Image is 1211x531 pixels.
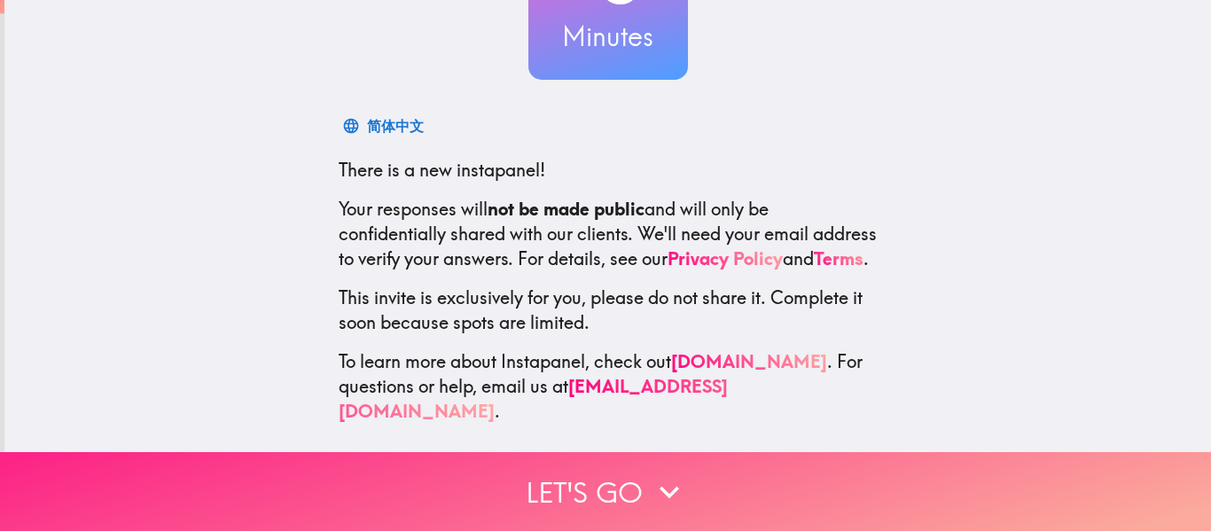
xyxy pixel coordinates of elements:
a: [DOMAIN_NAME] [671,350,827,372]
a: Privacy Policy [668,247,783,269]
a: [EMAIL_ADDRESS][DOMAIN_NAME] [339,375,728,422]
a: Terms [814,247,863,269]
div: 简体中文 [367,113,424,138]
b: not be made public [488,198,645,220]
p: Your responses will and will only be confidentially shared with our clients. We'll need your emai... [339,197,878,271]
span: There is a new instapanel! [339,159,545,181]
h3: Minutes [528,18,688,55]
p: This invite is exclusively for you, please do not share it. Complete it soon because spots are li... [339,285,878,335]
p: To learn more about Instapanel, check out . For questions or help, email us at . [339,349,878,424]
button: 简体中文 [339,108,431,144]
